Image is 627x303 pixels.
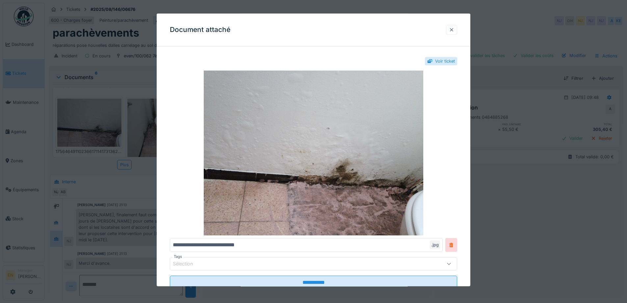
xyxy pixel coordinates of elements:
div: Voir ticket [435,58,455,64]
div: .jpg [430,241,440,250]
div: Sélection [173,260,202,268]
h3: Document attaché [170,26,230,34]
img: 8dd3f706-4b95-4964-865f-de4c21957132-1756464911023661711417313620264.jpg [170,71,457,236]
label: Tags [172,254,183,260]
